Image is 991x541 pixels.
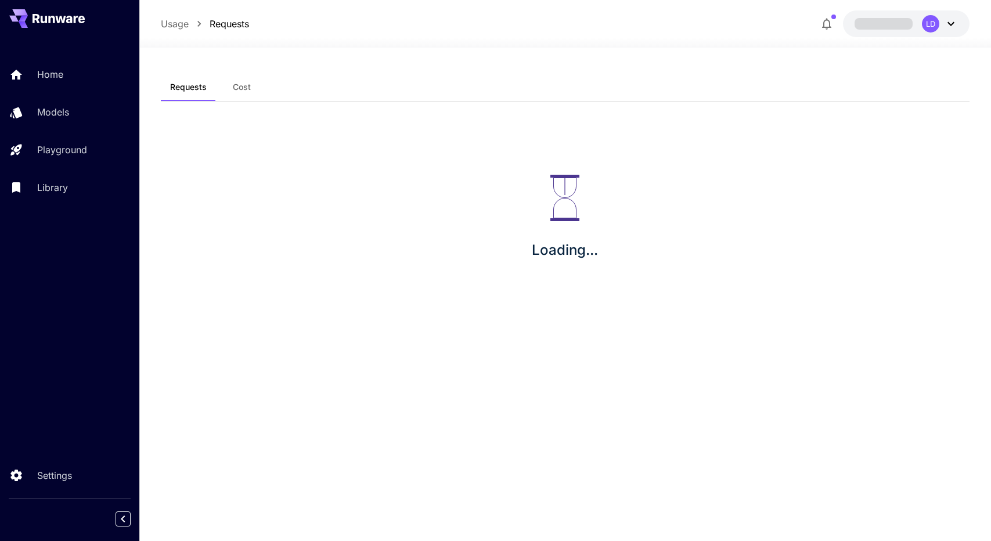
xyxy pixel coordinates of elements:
div: LD [922,15,939,33]
p: Playground [37,143,87,157]
button: Collapse sidebar [116,511,131,526]
div: Collapse sidebar [124,508,139,529]
p: Settings [37,468,72,482]
a: Usage [161,17,189,31]
nav: breadcrumb [161,17,249,31]
button: LD [843,10,970,37]
p: Library [37,181,68,194]
p: Home [37,67,63,81]
span: Cost [233,82,251,92]
span: Requests [170,82,207,92]
p: Loading... [532,240,598,261]
a: Requests [210,17,249,31]
p: Models [37,105,69,119]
